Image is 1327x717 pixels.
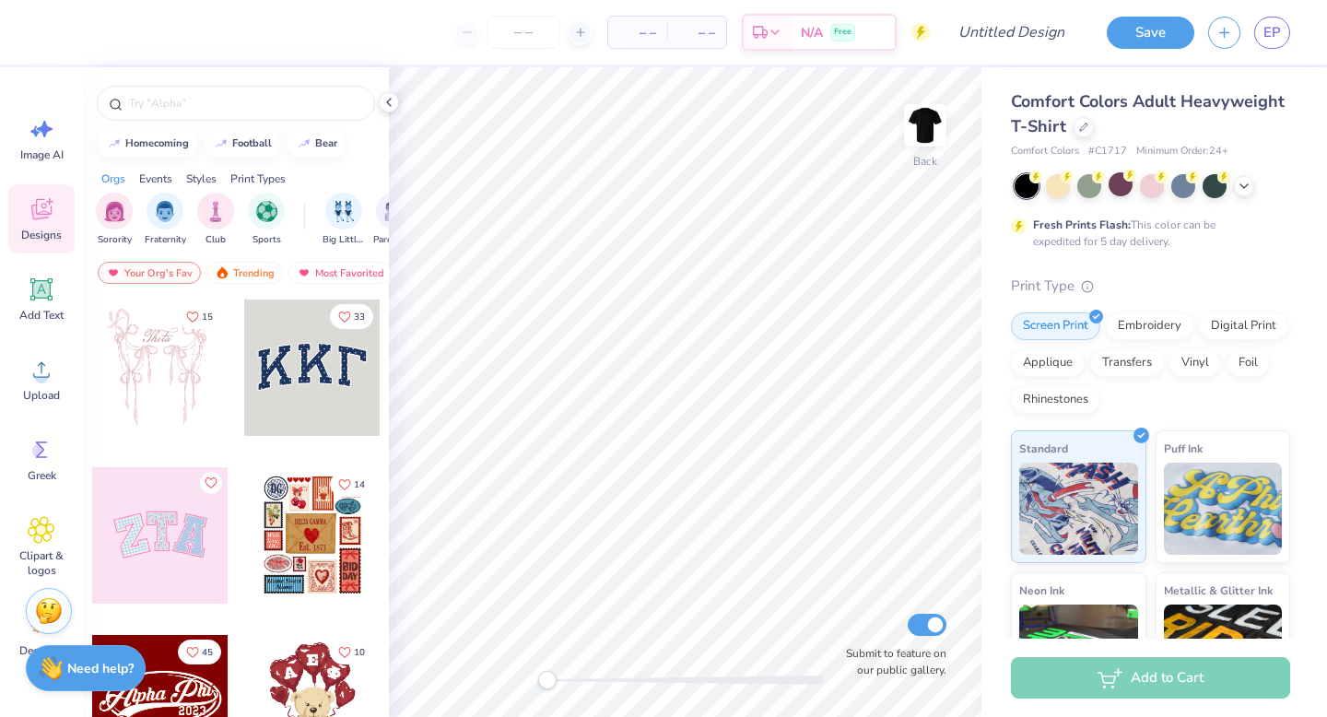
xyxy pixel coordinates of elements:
[155,201,175,222] img: Fraternity Image
[315,138,337,148] div: bear
[330,304,373,329] button: Like
[1164,605,1283,697] img: Metallic & Glitter Ink
[206,201,226,222] img: Club Image
[215,266,229,279] img: trending.gif
[1090,349,1164,377] div: Transfers
[1019,439,1068,458] span: Standard
[354,312,365,322] span: 33
[23,388,60,403] span: Upload
[834,26,851,39] span: Free
[297,266,311,279] img: most_fav.gif
[248,193,285,247] div: filter for Sports
[178,304,221,329] button: Like
[1199,312,1288,340] div: Digital Print
[1019,581,1064,600] span: Neon Ink
[145,193,186,247] button: filter button
[98,233,132,247] span: Sorority
[20,147,64,162] span: Image AI
[1136,144,1228,159] span: Minimum Order: 24 +
[330,640,373,664] button: Like
[106,266,121,279] img: most_fav.gif
[97,130,197,158] button: homecoming
[354,480,365,489] span: 14
[1019,605,1138,697] img: Neon Ink
[487,16,559,49] input: – –
[1011,386,1100,414] div: Rhinestones
[1164,581,1273,600] span: Metallic & Glitter Ink
[197,193,234,247] button: filter button
[913,153,937,170] div: Back
[288,262,393,284] div: Most Favorited
[232,138,272,148] div: football
[67,660,134,677] strong: Need help?
[836,645,946,678] label: Submit to feature on our public gallery.
[373,233,416,247] span: Parent's Weekend
[1169,349,1221,377] div: Vinyl
[330,472,373,497] button: Like
[96,193,133,247] div: filter for Sorority
[619,23,656,42] span: – –
[334,201,354,222] img: Big Little Reveal Image
[98,262,201,284] div: Your Org's Fav
[1164,463,1283,555] img: Puff Ink
[101,170,125,187] div: Orgs
[248,193,285,247] button: filter button
[678,23,715,42] span: – –
[104,201,125,222] img: Sorority Image
[373,193,416,247] button: filter button
[202,312,213,322] span: 15
[1088,144,1127,159] span: # C1717
[200,472,222,494] button: Like
[1011,144,1079,159] span: Comfort Colors
[323,193,365,247] button: filter button
[11,548,72,578] span: Clipart & logos
[1254,17,1290,49] a: EP
[1011,312,1100,340] div: Screen Print
[21,228,62,242] span: Designs
[538,671,557,689] div: Accessibility label
[96,193,133,247] button: filter button
[323,193,365,247] div: filter for Big Little Reveal
[256,201,277,222] img: Sports Image
[139,170,172,187] div: Events
[297,138,311,149] img: trend_line.gif
[1011,276,1290,297] div: Print Type
[1019,463,1138,555] img: Standard
[19,643,64,658] span: Decorate
[1106,312,1193,340] div: Embroidery
[202,648,213,657] span: 45
[1107,17,1194,49] button: Save
[19,308,64,323] span: Add Text
[801,23,823,42] span: N/A
[197,193,234,247] div: filter for Club
[145,233,186,247] span: Fraternity
[230,170,286,187] div: Print Types
[1227,349,1270,377] div: Foil
[252,233,281,247] span: Sports
[204,130,280,158] button: football
[1011,349,1085,377] div: Applique
[107,138,122,149] img: trend_line.gif
[287,130,346,158] button: bear
[206,262,283,284] div: Trending
[1033,217,1260,250] div: This color can be expedited for 5 day delivery.
[214,138,229,149] img: trend_line.gif
[127,94,363,112] input: Try "Alpha"
[354,648,365,657] span: 10
[28,468,56,483] span: Greek
[373,193,416,247] div: filter for Parent's Weekend
[206,233,226,247] span: Club
[125,138,189,148] div: homecoming
[186,170,217,187] div: Styles
[1263,22,1281,43] span: EP
[907,107,944,144] img: Back
[1011,90,1285,137] span: Comfort Colors Adult Heavyweight T-Shirt
[178,640,221,664] button: Like
[323,233,365,247] span: Big Little Reveal
[1033,217,1131,232] strong: Fresh Prints Flash:
[1164,439,1203,458] span: Puff Ink
[384,201,405,222] img: Parent's Weekend Image
[145,193,186,247] div: filter for Fraternity
[944,14,1079,51] input: Untitled Design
